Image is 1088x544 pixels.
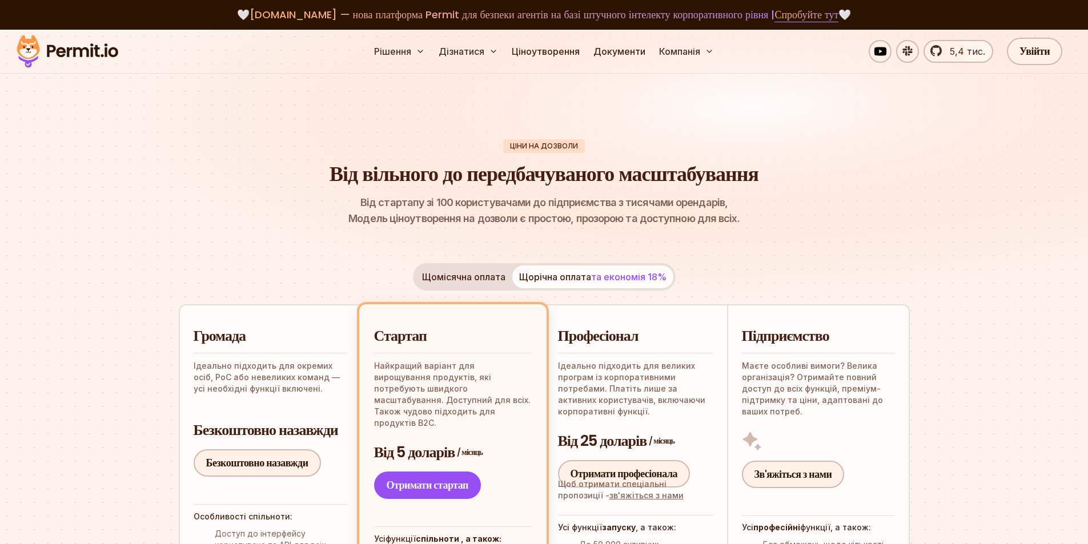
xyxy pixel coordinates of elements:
font: Щомісячна оплата [422,271,505,283]
font: Ціни на дозволи [510,142,578,150]
font: [DOMAIN_NAME] — нова платформа Permit для безпеки агентів на базі штучного інтелекту корпоративно... [250,7,775,22]
a: Ціноутворення [507,40,584,63]
font: Рішення [374,46,411,57]
font: Отримати стартап [387,478,468,492]
a: 5,4 тис. [924,40,993,63]
a: Безкоштовно назавжди [194,449,321,477]
font: Увійти [1019,44,1050,58]
font: Маєте особливі вимоги? Велика організація? Отримайте повний доступ до всіх функцій, преміум-підтр... [742,361,883,416]
font: Ідеально підходить для великих програм із корпоративними потребами. Платіть лише за активних кори... [558,361,705,416]
font: функції, а також: [800,522,871,532]
font: Підприємство [742,325,829,346]
font: / місяць [457,446,483,458]
font: Щоб отримати спеціальні пропозиції - [558,479,667,500]
font: Зв'яжіться з нами [754,467,832,481]
button: Компанія [655,40,718,63]
font: Від 25 доларів [558,430,647,451]
font: Компанія [659,46,700,57]
font: Отримати професіонала [571,466,678,481]
font: 🤍 [838,7,851,22]
font: Документи [593,46,645,57]
font: Професіонал [558,325,639,346]
font: Особливості спільноти: [194,511,292,521]
button: Щомісячна оплата [415,265,512,288]
a: Отримати професіонала [558,460,690,487]
font: запуску [602,522,636,532]
font: Модель ціноутворення на дозволи є простою, прозорою та доступною для всіх. [348,212,739,224]
font: Безкоштовно назавжди [194,420,338,440]
font: Від 5 доларів [374,442,455,462]
font: Дізнатися [439,46,484,57]
font: Усі [374,534,386,543]
img: Логотип дозволу [11,32,123,71]
button: Рішення [370,40,429,63]
button: Дізнатися [434,40,503,63]
a: Зв'яжіться з нами [742,461,845,488]
font: Ідеально підходить для окремих осіб, PoC або невеликих команд — усі необхідні функції включені. [194,361,340,393]
font: функції [386,534,416,543]
font: Від вільного до передбачуваного масштабування [330,159,758,188]
font: / місяць [649,435,675,446]
a: Документи [589,40,650,63]
font: Ціноутворення [512,46,580,57]
font: Безкоштовно назавжди [206,456,308,470]
font: спільноти , а також: [416,534,501,543]
font: Найкращий варіант для вирощування продуктів, які потребують швидкого масштабування. Доступний для... [374,361,531,428]
font: , а також: [636,522,676,532]
font: Громада [194,325,246,346]
font: професійні [753,522,800,532]
a: зв'яжіться з нами [609,490,684,500]
font: Від стартапу зі 100 користувачами до підприємства з тисячами орендарів, [360,196,728,208]
a: Спробуйте тут [774,7,838,22]
font: Стартап [374,325,427,346]
a: Отримати стартап [374,472,481,499]
font: 5,4 тис. [950,46,985,57]
font: 🤍 [237,7,250,22]
font: Усі [742,522,753,532]
a: Увійти [1007,38,1062,65]
font: Усі функції [558,522,602,532]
